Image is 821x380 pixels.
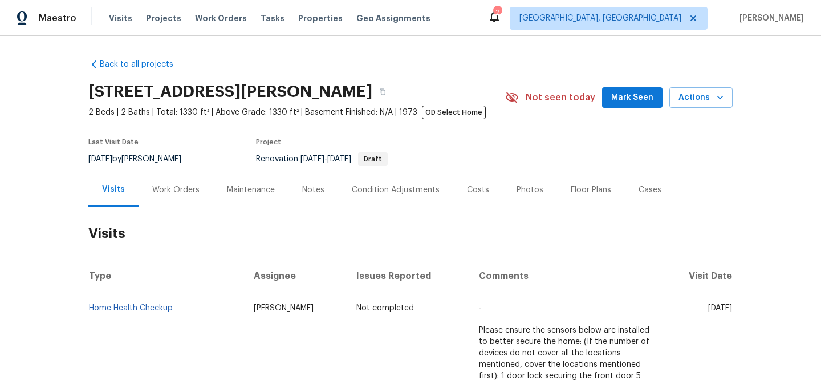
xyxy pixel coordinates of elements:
[88,207,733,260] h2: Visits
[467,184,489,196] div: Costs
[356,304,414,312] span: Not completed
[88,59,198,70] a: Back to all projects
[663,260,733,292] th: Visit Date
[88,86,372,98] h2: [STREET_ADDRESS][PERSON_NAME]
[519,13,681,24] span: [GEOGRAPHIC_DATA], [GEOGRAPHIC_DATA]
[256,155,388,163] span: Renovation
[152,184,200,196] div: Work Orders
[89,304,173,312] a: Home Health Checkup
[88,107,505,118] span: 2 Beds | 2 Baths | Total: 1330 ft² | Above Grade: 1330 ft² | Basement Finished: N/A | 1973
[611,91,653,105] span: Mark Seen
[195,13,247,24] span: Work Orders
[227,184,275,196] div: Maintenance
[602,87,663,108] button: Mark Seen
[708,304,732,312] span: [DATE]
[88,155,112,163] span: [DATE]
[327,155,351,163] span: [DATE]
[302,184,324,196] div: Notes
[422,106,486,119] span: OD Select Home
[571,184,611,196] div: Floor Plans
[256,139,281,145] span: Project
[109,13,132,24] span: Visits
[517,184,543,196] div: Photos
[88,152,195,166] div: by [PERSON_NAME]
[356,13,430,24] span: Geo Assignments
[372,82,393,102] button: Copy Address
[300,155,324,163] span: [DATE]
[639,184,661,196] div: Cases
[347,260,470,292] th: Issues Reported
[39,13,76,24] span: Maestro
[245,260,347,292] th: Assignee
[88,139,139,145] span: Last Visit Date
[526,92,595,103] span: Not seen today
[669,87,733,108] button: Actions
[479,304,482,312] span: -
[470,260,663,292] th: Comments
[254,304,314,312] span: [PERSON_NAME]
[735,13,804,24] span: [PERSON_NAME]
[298,13,343,24] span: Properties
[493,7,501,18] div: 2
[678,91,724,105] span: Actions
[261,14,284,22] span: Tasks
[102,184,125,195] div: Visits
[88,260,245,292] th: Type
[352,184,440,196] div: Condition Adjustments
[300,155,351,163] span: -
[359,156,387,163] span: Draft
[146,13,181,24] span: Projects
